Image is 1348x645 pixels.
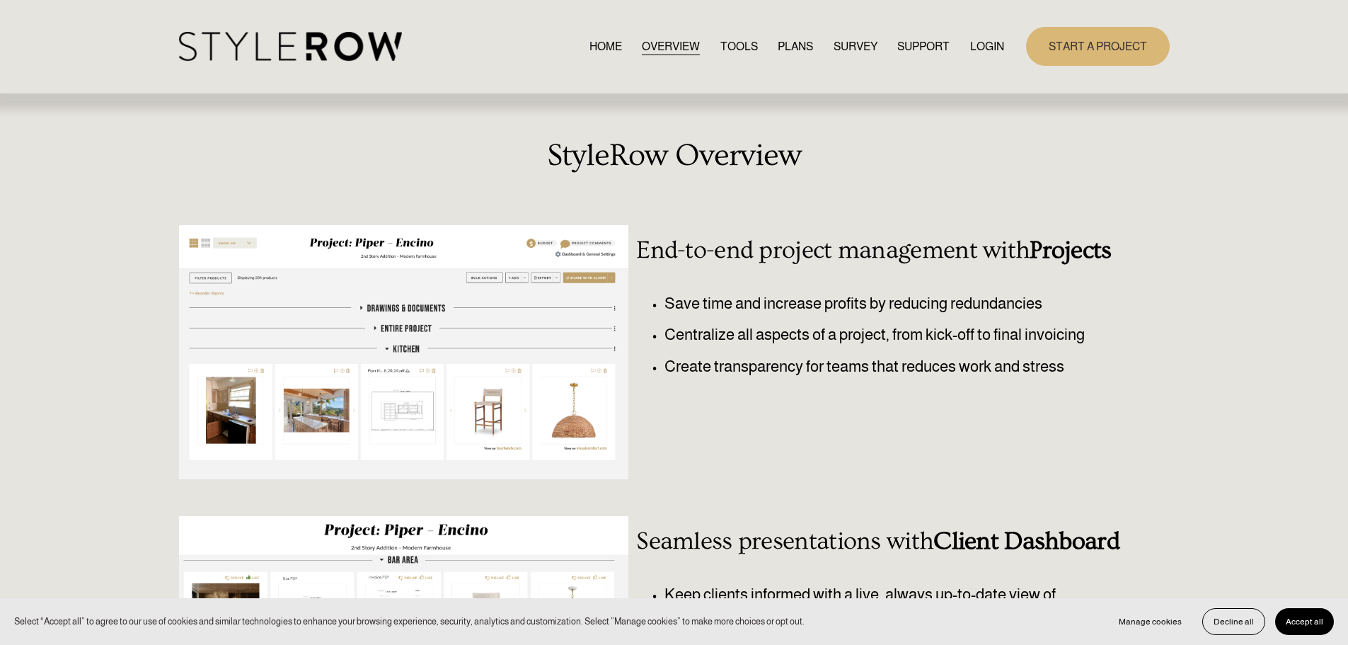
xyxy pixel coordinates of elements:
[897,37,950,56] a: folder dropdown
[1119,617,1182,627] span: Manage cookies
[1286,617,1323,627] span: Accept all
[1108,608,1192,635] button: Manage cookies
[642,37,700,56] a: OVERVIEW
[720,37,758,56] a: TOOLS
[933,527,1119,555] strong: Client Dashboard
[589,37,622,56] a: HOME
[179,138,1170,173] h2: StyleRow Overview
[970,37,1004,56] a: LOGIN
[179,32,402,61] img: StyleRow
[636,527,1127,556] h3: Seamless presentations with
[1214,617,1254,627] span: Decline all
[664,323,1127,347] p: Centralize all aspects of a project, from kick-off to final invoicing
[778,37,813,56] a: PLANS
[1202,608,1265,635] button: Decline all
[664,355,1127,379] p: Create transparency for teams that reduces work and stress
[1275,608,1334,635] button: Accept all
[897,38,950,55] span: SUPPORT
[636,236,1127,265] h3: End-to-end project management with
[1030,236,1111,264] strong: Projects
[664,583,1086,630] p: Keep clients informed with a live, always up-to-date view of their project
[834,37,877,56] a: SURVEY
[664,292,1127,316] p: Save time and increase profits by reducing redundancies
[14,615,805,628] p: Select “Accept all” to agree to our use of cookies and similar technologies to enhance your brows...
[1026,27,1170,66] a: START A PROJECT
